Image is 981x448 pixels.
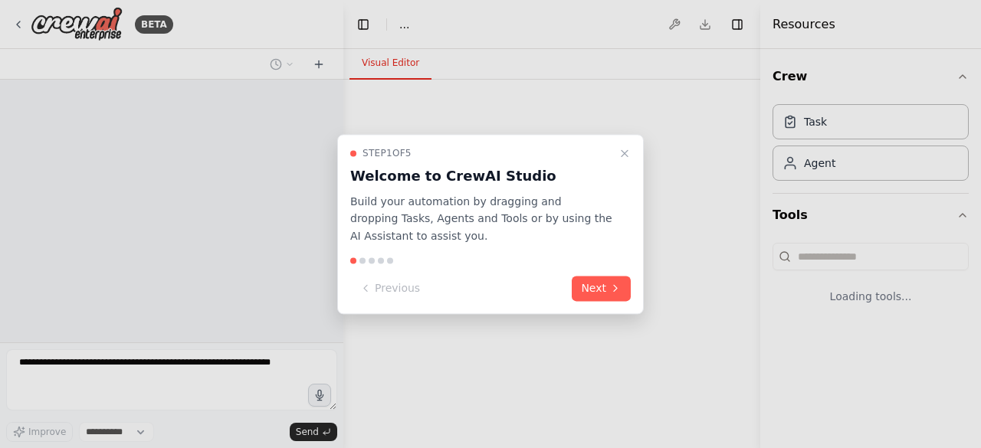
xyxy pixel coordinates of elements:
p: Build your automation by dragging and dropping Tasks, Agents and Tools or by using the AI Assista... [350,193,612,245]
h3: Welcome to CrewAI Studio [350,165,612,187]
span: Step 1 of 5 [363,147,412,159]
button: Previous [350,276,429,301]
button: Hide left sidebar [353,14,374,35]
button: Close walkthrough [615,144,634,162]
button: Next [572,276,631,301]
